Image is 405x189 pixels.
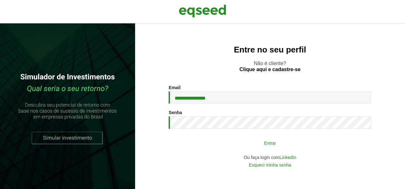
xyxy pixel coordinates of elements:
[279,155,296,160] a: LinkedIn
[249,163,291,167] a: Esqueci minha senha
[148,45,392,54] h2: Entre no seu perfil
[169,110,182,115] label: Senha
[169,155,371,160] div: Ou faça login com
[188,137,352,149] button: Entrar
[148,60,392,72] p: Não é cliente?
[169,85,180,90] label: Email
[179,3,226,19] img: EqSeed Logo
[240,67,301,72] a: Clique aqui e cadastre-se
